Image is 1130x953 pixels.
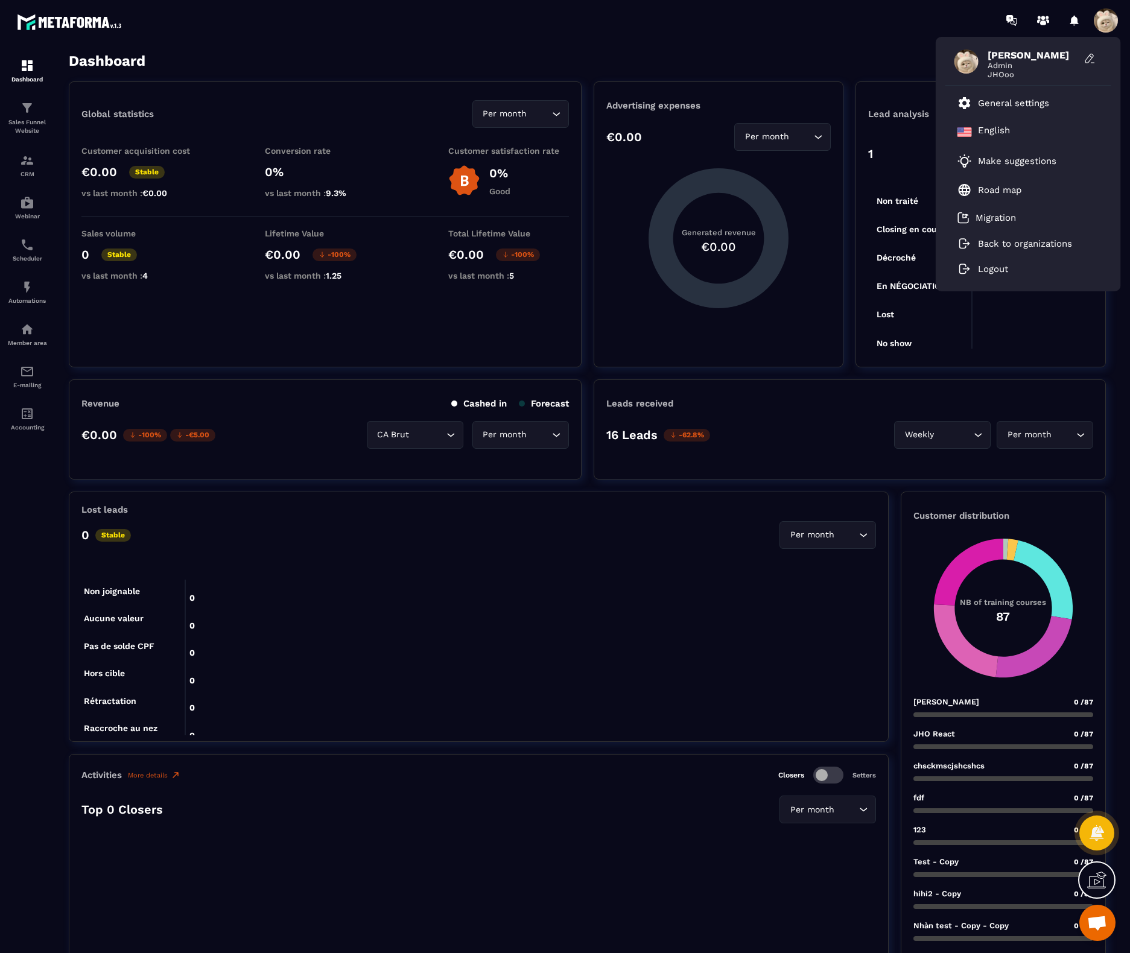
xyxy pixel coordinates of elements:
p: €0.00 [81,165,117,179]
input: Search for option [792,130,811,144]
img: formation [20,153,34,168]
p: Stable [95,529,131,542]
p: 1 [868,147,873,161]
p: Global statistics [81,109,154,119]
input: Search for option [412,428,443,442]
div: Search for option [472,100,569,128]
p: Sales volume [81,229,202,238]
p: Back to organizations [978,238,1072,249]
tspan: En NÉGOCIATION [877,281,947,291]
span: 0 /87 [1074,698,1093,706]
span: Per month [480,428,530,442]
input: Search for option [530,428,549,442]
a: General settings [957,96,1049,110]
p: -62.8% [664,429,710,442]
tspan: Closing en cours [877,224,945,235]
a: Back to organizations [957,238,1072,249]
p: Activities [81,770,122,780]
p: 0 [81,247,89,262]
img: formation [20,101,34,115]
p: fdf [913,793,924,802]
a: Migration [957,212,1016,224]
p: 0% [265,165,386,179]
span: 5 [509,271,514,280]
a: automationsautomationsMember area [3,313,51,355]
p: Lead analysis [868,109,981,119]
p: vs last month : [81,271,202,280]
span: CA Brut [375,428,412,442]
p: 16 Leads [606,428,658,442]
tspan: No show [877,338,912,348]
span: Per month [742,130,792,144]
span: 1.25 [326,271,341,280]
span: 0 /87 [1074,762,1093,770]
tspan: Non traité [877,196,918,206]
p: Customer distribution [913,510,1093,521]
input: Search for option [936,428,971,442]
p: Member area [3,340,51,346]
img: automations [20,280,34,294]
p: 123 [913,825,926,834]
div: Search for option [997,421,1093,449]
span: Per month [787,528,837,542]
div: Mở cuộc trò chuyện [1079,905,1116,941]
p: chsckmscjshcshcs [913,761,985,770]
p: Forecast [519,398,569,409]
div: Search for option [472,421,569,449]
p: Lost leads [81,504,128,515]
img: narrow-up-right-o.6b7c60e2.svg [171,770,180,780]
input: Search for option [1054,428,1073,442]
span: Per month [480,107,530,121]
h3: Dashboard [69,52,145,69]
p: Stable [129,166,165,179]
span: JHOoo [988,70,1078,79]
span: Weekly [902,428,936,442]
span: 9.3% [326,188,346,198]
a: automationsautomationsWebinar [3,186,51,229]
a: formationformationDashboard [3,49,51,92]
div: Search for option [779,521,876,549]
p: -100% [496,249,540,261]
p: Webinar [3,213,51,220]
span: 0 /87 [1074,826,1093,834]
a: emailemailE-mailing [3,355,51,397]
span: Per month [787,803,837,817]
img: formation [20,59,34,73]
img: email [20,364,34,379]
a: accountantaccountantAccounting [3,397,51,440]
p: vs last month : [265,271,386,280]
p: Setters [852,771,876,779]
div: Search for option [734,123,831,151]
p: Test - Copy [913,857,959,866]
p: Lifetime Value [265,229,386,238]
p: vs last month : [265,188,386,198]
p: Automations [3,297,51,304]
p: E-mailing [3,382,51,388]
div: Search for option [367,421,463,449]
p: €0.00 [606,130,642,144]
a: More details [128,770,180,780]
p: Customer satisfaction rate [448,146,569,156]
span: 0 /87 [1074,890,1093,898]
tspan: Lost [877,309,894,319]
p: Nhàn test - Copy - Copy [913,921,1009,930]
img: accountant [20,407,34,421]
p: English [978,125,1010,139]
tspan: Décroché [877,253,916,262]
p: 0% [489,166,510,180]
p: Make suggestions [978,156,1056,166]
p: 0 [81,528,89,542]
div: Search for option [894,421,991,449]
a: formationformationCRM [3,144,51,186]
a: schedulerschedulerScheduler [3,229,51,271]
img: scheduler [20,238,34,252]
p: JHO React [913,729,955,738]
p: General settings [978,98,1049,109]
p: Conversion rate [265,146,386,156]
p: -100% [123,429,167,442]
p: vs last month : [81,188,202,198]
p: Revenue [81,398,119,409]
p: Dashboard [3,76,51,83]
img: automations [20,322,34,337]
tspan: Raccroche au nez [84,723,157,733]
